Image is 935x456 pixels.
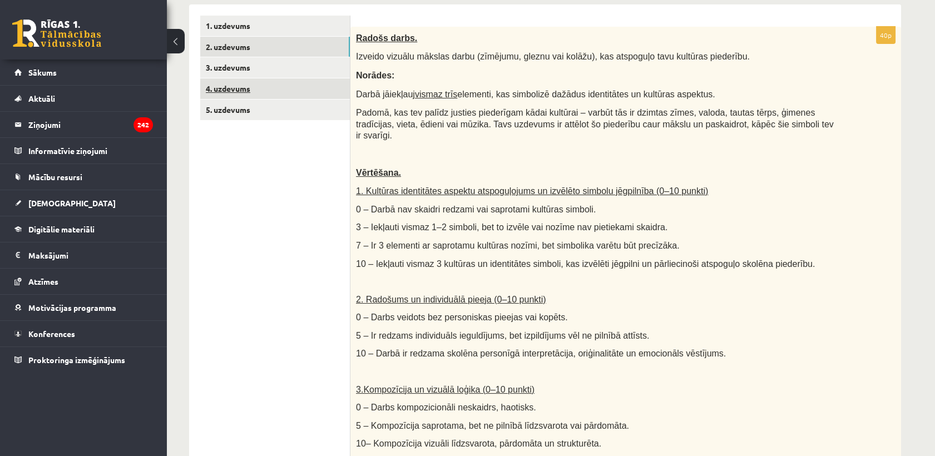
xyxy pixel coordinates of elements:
[14,321,153,346] a: Konferences
[356,52,750,61] span: Izveido vizuālu mākslas darbu (zīmējumu, gleznu vai kolāžu), kas atspoguļo tavu kultūras piederību.
[876,26,896,44] p: 40p
[200,57,350,78] a: 3. uzdevums
[356,241,680,250] span: 7 – Ir 3 elementi ar saprotamu kultūras nozīmi, bet simbolika varētu būt precīzāka.
[28,355,125,365] span: Proktoringa izmēģinājums
[14,138,153,163] a: Informatīvie ziņojumi
[356,205,596,214] span: 0 – Darbā nav skaidri redzami vai saprotami kultūras simboli.
[14,216,153,242] a: Digitālie materiāli
[356,168,401,177] span: Vērtēšana.
[415,90,457,99] u: vismaz trīs
[28,93,55,103] span: Aktuāli
[14,164,153,190] a: Mācību resursi
[356,385,535,394] span: 3.Kompozīcija un vizuālā loģika (0–10 punkti)
[14,347,153,373] a: Proktoringa izmēģinājums
[200,100,350,120] a: 5. uzdevums
[28,303,116,313] span: Motivācijas programma
[14,60,153,85] a: Sākums
[28,138,153,163] legend: Informatīvie ziņojumi
[28,67,57,77] span: Sākums
[14,86,153,111] a: Aktuāli
[14,112,153,137] a: Ziņojumi242
[356,313,568,322] span: 0 – Darbs veidots bez personiskas pieejas vai kopēts.
[356,331,649,340] span: 5 – Ir redzams individuāls ieguldījums, bet izpildījums vēl ne pilnībā attīsts.
[28,198,116,208] span: [DEMOGRAPHIC_DATA]
[14,242,153,268] a: Maksājumi
[200,37,350,57] a: 2. uzdevums
[28,276,58,286] span: Atzīmes
[28,112,153,137] legend: Ziņojumi
[28,172,82,182] span: Mācību resursi
[356,90,715,99] span: Darbā jāiekļauj elementi, kas simbolizē dažādus identitātes un kultūras aspektus.
[200,78,350,99] a: 4. uzdevums
[356,403,536,412] span: 0 – Darbs kompozicionāli neskaidrs, haotisks.
[356,421,629,430] span: 5 – Kompozīcija saprotama, bet ne pilnībā līdzsvarota vai pārdomāta.
[356,439,601,448] span: 10– Kompozīcija vizuāli līdzsvarota, pārdomāta un strukturēta.
[356,108,834,140] span: Padomā, kas tev palīdz justies piederīgam kādai kultūrai – varbūt tās ir dzimtas zīmes, valoda, t...
[133,117,153,132] i: 242
[14,269,153,294] a: Atzīmes
[356,186,708,196] span: 1. Kultūras identitātes aspektu atspoguļojums un izvēlēto simbolu jēgpilnība (0–10 punkti)
[200,16,350,36] a: 1. uzdevums
[356,33,417,43] span: Radošs darbs.
[14,295,153,320] a: Motivācijas programma
[28,224,95,234] span: Digitālie materiāli
[356,349,726,358] span: 10 – Darbā ir redzama skolēna personīgā interpretācija, oriģinalitāte un emocionāls vēstījums.
[356,259,815,269] span: 10 – Iekļauti vismaz 3 kultūras un identitātes simboli, kas izvēlēti jēgpilni un pārliecinoši ats...
[11,11,527,23] body: Bagātinātā teksta redaktors, wiswyg-editor-user-answer-47433896907600
[28,242,153,268] legend: Maksājumi
[356,295,546,304] span: 2. Radošums un individuālā pieeja (0–10 punkti)
[12,19,101,47] a: Rīgas 1. Tālmācības vidusskola
[356,222,667,232] span: 3 – Iekļauti vismaz 1–2 simboli, bet to izvēle vai nozīme nav pietiekami skaidra.
[356,71,394,80] span: Norādes:
[14,190,153,216] a: [DEMOGRAPHIC_DATA]
[28,329,75,339] span: Konferences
